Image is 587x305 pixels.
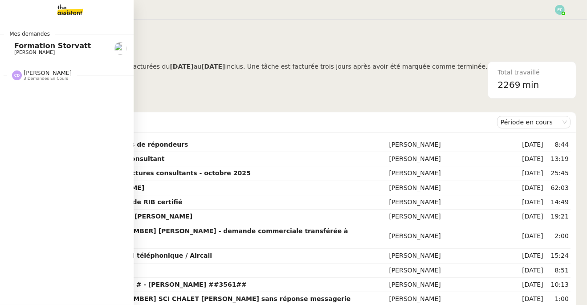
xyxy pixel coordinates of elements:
[170,63,193,70] b: [DATE]
[387,152,521,166] td: [PERSON_NAME]
[387,195,521,210] td: [PERSON_NAME]
[520,210,545,224] td: [DATE]
[47,295,351,302] strong: Appel émis - [PHONE_NUMBER] SCI CHALET [PERSON_NAME] sans réponse messagerie
[520,249,545,263] td: [DATE]
[14,49,55,55] span: [PERSON_NAME]
[47,169,251,177] strong: Vérification réception factures consultants - octobre 2025
[498,79,521,90] span: 2269
[545,152,571,166] td: 13:19
[545,210,571,224] td: 19:21
[387,181,521,195] td: [PERSON_NAME]
[194,63,201,70] span: au
[545,195,571,210] td: 14:49
[545,264,571,278] td: 8:51
[520,264,545,278] td: [DATE]
[387,264,521,278] td: [PERSON_NAME]
[24,70,72,76] span: [PERSON_NAME]
[47,227,348,245] strong: Appel émis - [PHONE_NUMBER] [PERSON_NAME] - demande commerciale transférée à [PERSON_NAME]
[498,67,566,78] div: Total travaillé
[520,181,545,195] td: [DATE]
[545,249,571,263] td: 15:24
[387,278,521,292] td: [PERSON_NAME]
[520,138,545,152] td: [DATE]
[555,5,565,15] img: svg
[545,181,571,195] td: 62:03
[545,138,571,152] td: 8:44
[24,76,68,81] span: 3 demandes en cours
[225,63,487,70] span: inclus. Une tâche est facturée trois jours après avoir été marquée comme terminée.
[520,152,545,166] td: [DATE]
[520,166,545,181] td: [DATE]
[522,78,539,92] span: min
[47,281,247,288] strong: Prise de contact - pas de # - [PERSON_NAME] ##3561##
[501,116,567,128] nz-select-item: Période en cours
[14,41,91,50] span: Formation Storvatt
[520,278,545,292] td: [DATE]
[114,42,126,55] img: users%2FyQfMwtYgTqhRP2YHWHmG2s2LYaD3%2Favatar%2Fprofile-pic.png
[4,29,55,38] span: Mes demandes
[387,166,521,181] td: [PERSON_NAME]
[387,210,521,224] td: [PERSON_NAME]
[387,138,521,152] td: [PERSON_NAME]
[545,278,571,292] td: 10:13
[201,63,225,70] b: [DATE]
[387,224,521,249] td: [PERSON_NAME]
[545,224,571,249] td: 2:00
[45,113,497,131] div: Demandes
[545,166,571,181] td: 25:45
[47,155,165,162] strong: Onboarder le nouveau consultant
[520,224,545,249] td: [DATE]
[12,70,22,80] img: svg
[520,195,545,210] td: [DATE]
[387,249,521,263] td: [PERSON_NAME]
